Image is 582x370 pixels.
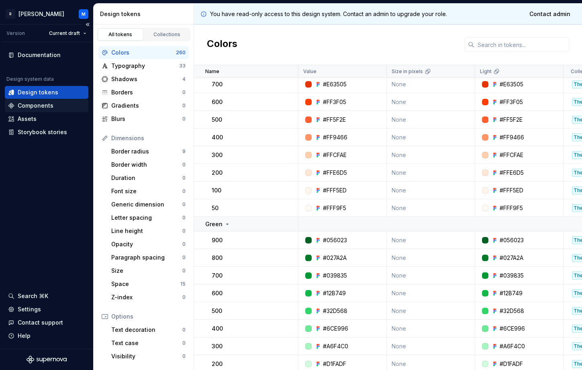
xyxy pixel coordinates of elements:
[323,342,348,350] div: #A6F4C0
[500,289,523,297] div: #12B749
[100,31,141,38] div: All tokens
[6,76,54,82] div: Design system data
[111,147,182,155] div: Border radius
[524,7,576,21] a: Contact admin
[111,187,182,195] div: Font size
[182,327,186,333] div: 0
[387,111,475,129] td: None
[182,228,186,234] div: 0
[108,198,189,211] a: Generic dimension0
[212,151,223,159] p: 300
[111,161,182,169] div: Border width
[500,236,524,244] div: #056023
[212,289,223,297] p: 600
[18,292,48,300] div: Search ⌘K
[111,352,182,360] div: Visibility
[18,305,41,313] div: Settings
[27,356,67,364] svg: Supernova Logo
[108,278,189,290] a: Space15
[212,325,223,333] p: 400
[111,280,180,288] div: Space
[108,145,189,158] a: Border radius9
[323,169,347,177] div: #FFE6D5
[111,253,182,262] div: Paragraph spacing
[387,267,475,284] td: None
[387,337,475,355] td: None
[108,251,189,264] a: Paragraph spacing0
[5,99,88,112] a: Components
[98,73,189,86] a: Shadows4
[98,59,189,72] a: Typography33
[82,19,93,30] button: Collapse sidebar
[500,272,524,280] div: #039835
[212,204,219,212] p: 50
[111,62,179,70] div: Typography
[98,86,189,99] a: Borders0
[323,151,347,159] div: #FFCFAE
[182,102,186,109] div: 0
[18,128,67,136] div: Storybook stories
[111,88,182,96] div: Borders
[500,80,523,88] div: #E63505
[210,10,447,18] p: You have read-only access to this design system. Contact an admin to upgrade your role.
[18,10,64,18] div: [PERSON_NAME]
[387,231,475,249] td: None
[323,98,346,106] div: #FF3F05
[182,201,186,208] div: 0
[111,214,182,222] div: Letter spacing
[182,175,186,181] div: 0
[500,151,523,159] div: #FFCFAE
[108,158,189,171] a: Border width0
[111,75,182,83] div: Shadows
[108,225,189,237] a: Line height0
[182,188,186,194] div: 0
[111,339,182,347] div: Text case
[323,325,348,333] div: #6CE996
[387,182,475,199] td: None
[82,11,86,17] div: M
[111,49,176,57] div: Colors
[392,68,423,75] p: Size in pixels
[111,174,182,182] div: Duration
[182,241,186,247] div: 0
[323,204,346,212] div: #FFF9F5
[108,185,189,198] a: Font size0
[500,133,524,141] div: #FF9466
[212,272,223,280] p: 700
[147,31,187,38] div: Collections
[108,350,189,363] a: Visibility0
[111,293,182,301] div: Z-index
[500,254,523,262] div: #027A2A
[18,102,53,110] div: Components
[212,116,222,124] p: 500
[111,240,182,248] div: Opacity
[323,116,346,124] div: #FF5F2E
[5,112,88,125] a: Assets
[212,360,223,368] p: 200
[207,37,237,52] h2: Colors
[111,326,182,334] div: Text decoration
[108,172,189,184] a: Duration0
[323,186,347,194] div: #FFF5ED
[500,325,525,333] div: #6CE996
[212,186,221,194] p: 100
[387,249,475,267] td: None
[529,10,570,18] span: Contact admin
[500,186,523,194] div: #FFF5ED
[182,294,186,300] div: 0
[180,281,186,287] div: 15
[108,264,189,277] a: Size0
[212,342,223,350] p: 300
[5,303,88,316] a: Settings
[500,342,525,350] div: #A6F4C0
[111,102,182,110] div: Gradients
[212,80,223,88] p: 700
[387,284,475,302] td: None
[474,37,569,52] input: Search in tokens...
[387,164,475,182] td: None
[5,290,88,303] button: Search ⌘K
[500,169,524,177] div: #FFE6D5
[500,360,523,368] div: #D1FADF
[323,254,347,262] div: #027A2A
